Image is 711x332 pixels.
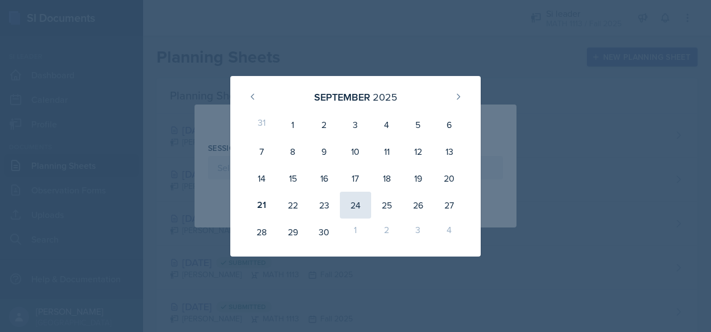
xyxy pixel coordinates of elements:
div: 8 [277,138,309,165]
div: 12 [402,138,434,165]
div: 28 [246,219,277,245]
div: 2 [371,219,402,245]
div: 4 [371,111,402,138]
div: 6 [434,111,465,138]
div: 26 [402,192,434,219]
div: 17 [340,165,371,192]
div: 18 [371,165,402,192]
div: 13 [434,138,465,165]
div: 3 [340,111,371,138]
div: 22 [277,192,309,219]
div: 4 [434,219,465,245]
div: 1 [340,219,371,245]
div: 10 [340,138,371,165]
div: 15 [277,165,309,192]
div: 2 [309,111,340,138]
div: 23 [309,192,340,219]
div: 20 [434,165,465,192]
div: 21 [246,192,277,219]
div: 19 [402,165,434,192]
div: 31 [246,111,277,138]
div: 2025 [373,89,397,105]
div: 16 [309,165,340,192]
div: 27 [434,192,465,219]
div: 30 [309,219,340,245]
div: 3 [402,219,434,245]
div: 29 [277,219,309,245]
div: 5 [402,111,434,138]
div: September [314,89,370,105]
div: 7 [246,138,277,165]
div: 9 [309,138,340,165]
div: 14 [246,165,277,192]
div: 11 [371,138,402,165]
div: 1 [277,111,309,138]
div: 24 [340,192,371,219]
div: 25 [371,192,402,219]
